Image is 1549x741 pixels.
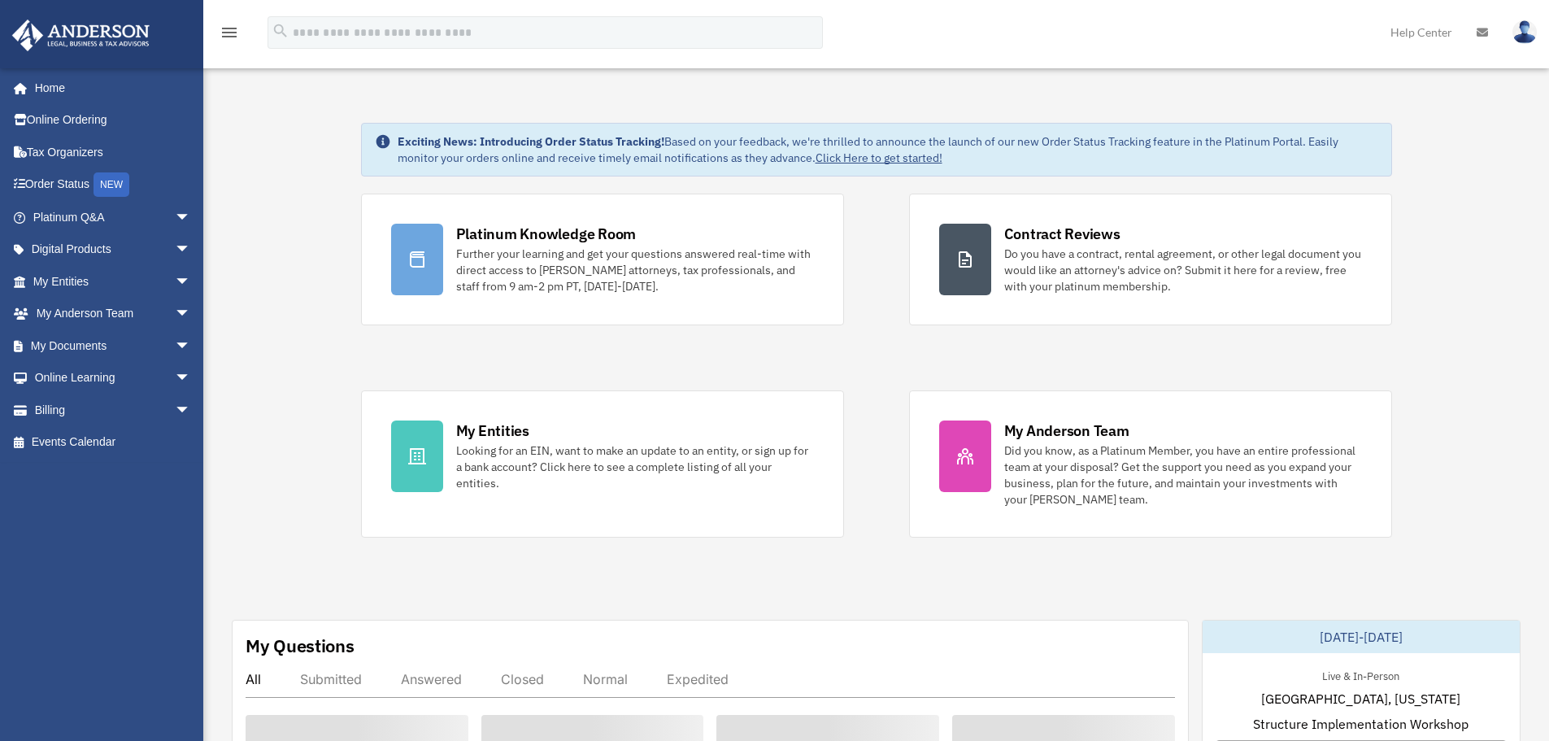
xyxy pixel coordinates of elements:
i: menu [220,23,239,42]
div: Closed [501,671,544,687]
a: Online Learningarrow_drop_down [11,362,215,394]
div: Further your learning and get your questions answered real-time with direct access to [PERSON_NAM... [456,246,814,294]
a: My Documentsarrow_drop_down [11,329,215,362]
a: Platinum Knowledge Room Further your learning and get your questions answered real-time with dire... [361,194,844,325]
div: My Anderson Team [1004,421,1129,441]
a: Tax Organizers [11,136,215,168]
div: My Entities [456,421,529,441]
a: My Anderson Teamarrow_drop_down [11,298,215,330]
div: Expedited [667,671,729,687]
div: Normal [583,671,628,687]
span: arrow_drop_down [175,394,207,427]
strong: Exciting News: Introducing Order Status Tracking! [398,134,664,149]
a: My Entitiesarrow_drop_down [11,265,215,298]
div: Did you know, as a Platinum Member, you have an entire professional team at your disposal? Get th... [1004,442,1362,508]
div: My Questions [246,634,355,658]
a: My Anderson Team Did you know, as a Platinum Member, you have an entire professional team at your... [909,390,1392,538]
div: Answered [401,671,462,687]
div: Platinum Knowledge Room [456,224,637,244]
a: menu [220,28,239,42]
a: Platinum Q&Aarrow_drop_down [11,201,215,233]
a: Click Here to get started! [816,150,942,165]
span: [GEOGRAPHIC_DATA], [US_STATE] [1261,689,1460,708]
span: arrow_drop_down [175,201,207,234]
a: Billingarrow_drop_down [11,394,215,426]
span: arrow_drop_down [175,233,207,267]
div: Submitted [300,671,362,687]
span: Structure Implementation Workshop [1253,714,1469,734]
div: Based on your feedback, we're thrilled to announce the launch of our new Order Status Tracking fe... [398,133,1378,166]
a: Contract Reviews Do you have a contract, rental agreement, or other legal document you would like... [909,194,1392,325]
a: My Entities Looking for an EIN, want to make an update to an entity, or sign up for a bank accoun... [361,390,844,538]
div: [DATE]-[DATE] [1203,621,1520,653]
div: Contract Reviews [1004,224,1120,244]
div: Live & In-Person [1309,666,1412,683]
a: Online Ordering [11,104,215,137]
img: User Pic [1512,20,1537,44]
div: All [246,671,261,687]
div: Looking for an EIN, want to make an update to an entity, or sign up for a bank account? Click her... [456,442,814,491]
img: Anderson Advisors Platinum Portal [7,20,154,51]
span: arrow_drop_down [175,362,207,395]
span: arrow_drop_down [175,298,207,331]
a: Events Calendar [11,426,215,459]
span: arrow_drop_down [175,329,207,363]
a: Digital Productsarrow_drop_down [11,233,215,266]
span: arrow_drop_down [175,265,207,299]
i: search [272,22,289,40]
a: Order StatusNEW [11,168,215,202]
div: NEW [94,172,129,197]
div: Do you have a contract, rental agreement, or other legal document you would like an attorney's ad... [1004,246,1362,294]
a: Home [11,72,207,104]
